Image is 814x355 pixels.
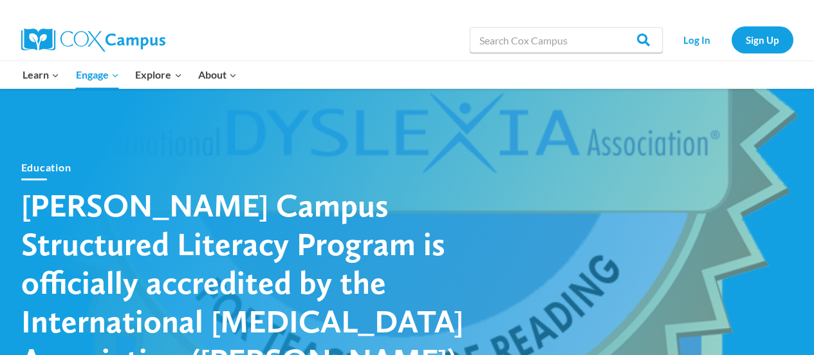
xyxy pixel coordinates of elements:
[76,66,119,83] span: Engage
[198,66,237,83] span: About
[135,66,181,83] span: Explore
[732,26,793,53] a: Sign Up
[23,66,59,83] span: Learn
[669,26,725,53] a: Log In
[21,161,71,173] a: Education
[470,27,663,53] input: Search Cox Campus
[15,61,245,88] nav: Primary Navigation
[21,28,165,52] img: Cox Campus
[669,26,793,53] nav: Secondary Navigation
